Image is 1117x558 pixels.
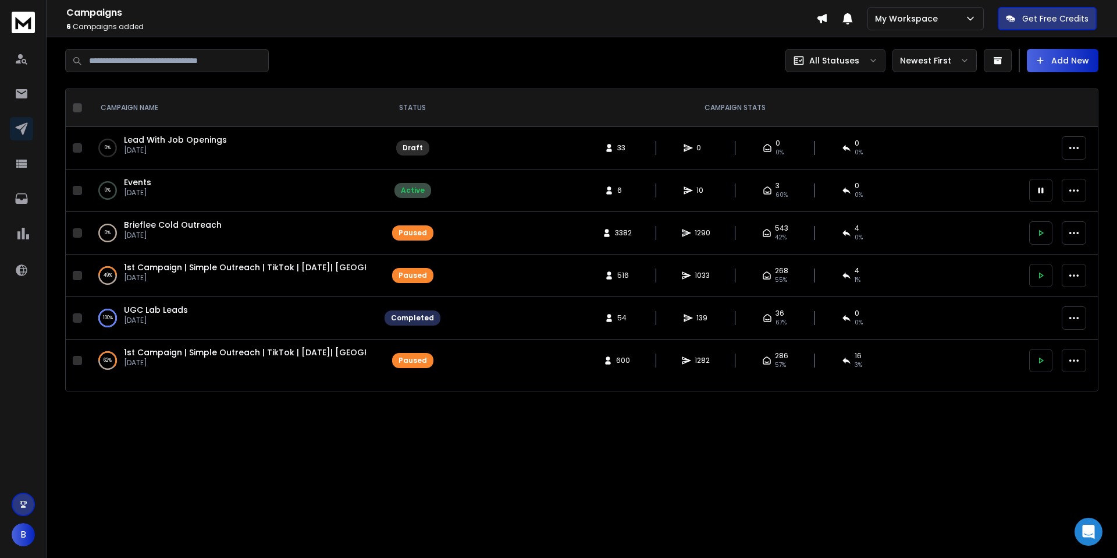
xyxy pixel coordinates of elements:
[66,22,816,31] p: Campaigns added
[1075,518,1102,546] div: Open Intercom Messenger
[695,271,710,280] span: 1033
[124,188,151,197] p: [DATE]
[124,219,222,231] a: Brieflee Cold Outreach
[87,297,378,340] td: 100%UGC Lab Leads[DATE]
[105,227,111,239] p: 0 %
[391,313,434,323] div: Completed
[855,181,859,190] span: 0
[617,271,629,280] span: 516
[696,143,708,153] span: 0
[87,255,378,297] td: 49%1st Campaign | Simple Outreach | TikTok | [DATE]| [GEOGRAPHIC_DATA][DATE]
[12,523,35,546] button: B
[998,7,1097,30] button: Get Free Credits
[855,224,859,233] span: 4
[855,266,859,276] span: 4
[616,356,630,365] span: 600
[775,266,788,276] span: 268
[855,318,863,327] span: 0 %
[124,231,222,240] p: [DATE]
[66,6,816,20] h1: Campaigns
[615,228,632,238] span: 3382
[124,134,227,146] a: Lead With Job Openings
[124,273,366,282] p: [DATE]
[855,309,859,318] span: 0
[66,22,71,31] span: 6
[775,224,788,233] span: 543
[775,276,787,285] span: 55 %
[104,270,112,281] p: 49 %
[124,262,428,273] a: 1st Campaign | Simple Outreach | TikTok | [DATE]| [GEOGRAPHIC_DATA]
[447,89,1022,127] th: CAMPAIGN STATS
[87,169,378,212] td: 0%Events[DATE]
[776,318,787,327] span: 67 %
[399,228,427,238] div: Paused
[855,276,860,285] span: 1 %
[775,351,788,361] span: 286
[124,146,227,155] p: [DATE]
[401,186,425,195] div: Active
[87,212,378,255] td: 0%Brieflee Cold Outreach[DATE]
[855,233,863,242] span: 0 %
[124,358,366,368] p: [DATE]
[12,12,35,33] img: logo
[855,148,863,157] span: 0%
[378,89,447,127] th: STATUS
[103,312,113,324] p: 100 %
[617,186,629,195] span: 6
[809,55,859,66] p: All Statuses
[695,356,710,365] span: 1282
[776,190,788,200] span: 60 %
[403,143,423,153] div: Draft
[105,185,111,196] p: 0 %
[776,181,780,190] span: 3
[855,351,862,361] span: 16
[875,13,942,24] p: My Workspace
[399,356,427,365] div: Paused
[775,361,786,370] span: 57 %
[696,186,708,195] span: 10
[696,313,708,323] span: 139
[105,142,111,154] p: 0 %
[399,271,427,280] div: Paused
[776,148,784,157] span: 0%
[1022,13,1088,24] p: Get Free Credits
[1027,49,1098,72] button: Add New
[87,89,378,127] th: CAMPAIGN NAME
[87,340,378,382] td: 62%1st Campaign | Simple Outreach | TikTok | [DATE]| [GEOGRAPHIC_DATA][DATE]
[617,313,629,323] span: 54
[855,361,862,370] span: 3 %
[87,127,378,169] td: 0%Lead With Job Openings[DATE]
[124,347,428,358] a: 1st Campaign | Simple Outreach | TikTok | [DATE]| [GEOGRAPHIC_DATA]
[776,139,780,148] span: 0
[855,139,859,148] span: 0
[892,49,977,72] button: Newest First
[775,233,787,242] span: 42 %
[124,304,188,316] a: UGC Lab Leads
[776,309,784,318] span: 36
[695,228,710,238] span: 1290
[855,190,863,200] span: 0 %
[124,176,151,188] a: Events
[104,355,112,366] p: 62 %
[124,316,188,325] p: [DATE]
[617,143,629,153] span: 33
